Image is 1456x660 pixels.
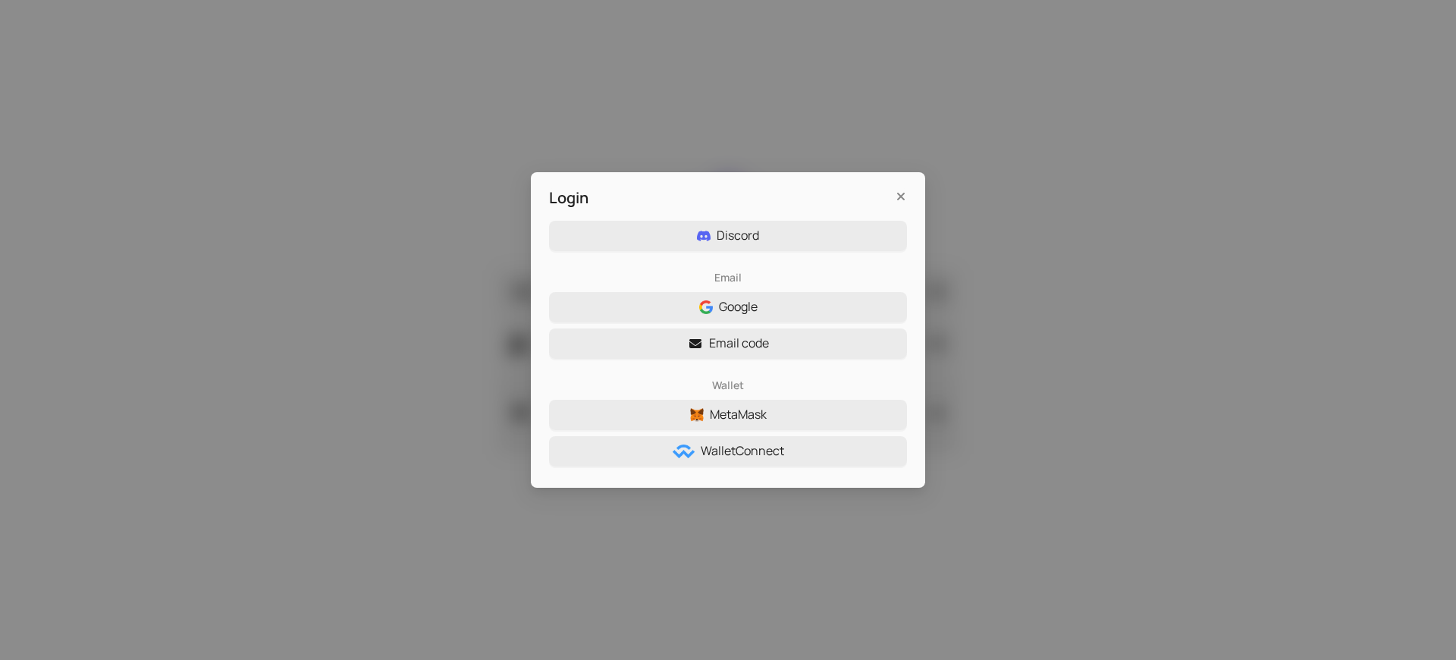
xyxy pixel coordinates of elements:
h1: Email [549,257,907,292]
button: Discord [549,221,907,251]
button: Close [889,184,913,209]
button: logoWalletConnect [549,436,907,467]
img: logo [673,445,695,458]
img: logo [690,408,704,422]
div: Login [549,187,871,209]
img: logo [699,300,713,314]
span: Google [719,297,758,316]
span: WalletConnect [701,442,784,460]
button: logoGoogle [549,292,907,322]
span: Discord [717,226,759,245]
button: Email code [549,328,907,359]
h1: Wallet [549,365,907,400]
span: MetaMask [710,405,767,424]
button: logoMetaMask [549,400,907,430]
span: Email code [709,334,769,353]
